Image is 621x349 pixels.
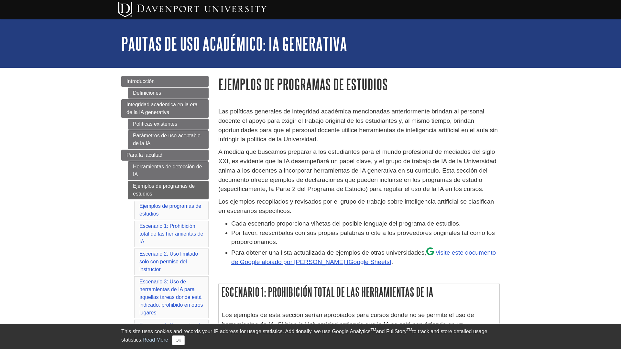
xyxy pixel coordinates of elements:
sup: TM [407,328,412,332]
a: Integridad académica en la era de la IA generativa [121,99,209,118]
a: Herramientas de detección de IA [128,161,209,180]
a: Definiciones [128,88,209,99]
p: A medida que buscamos preparar a los estudiantes para el mundo profesional de mediados del siglo ... [218,147,500,194]
sup: TM [370,328,376,332]
a: Ejemplos de programas de estudios [139,203,201,217]
img: Davenport University [118,2,267,17]
a: Introducción [121,76,209,87]
a: Read More [143,337,168,343]
a: visite este documento de Google alojado por [PERSON_NAME] [231,249,496,265]
div: This site uses cookies and records your IP address for usage statistics. Additionally, we use Goo... [121,328,500,345]
li: Para obtener una lista actualizada de ejemplos de otras universidades, . [231,247,500,267]
p: Los ejemplos de esta sección serían apropiados para cursos donde no se permite el uso de herramie... [222,311,496,348]
a: Parámetros de uso aceptable de la IA [128,130,209,149]
a: Para la facultad [121,150,209,161]
a: Escenario 1: Prohibición total de las herramientas de IA [139,223,203,244]
h1: Ejemplos de programas de estudios [218,76,500,92]
p: Las políticas generales de integridad académica mencionadas anteriormente brindan al personal doc... [218,107,500,144]
a: Pautas de uso académico: IA generativa [121,34,347,54]
a: Escenario 2: Uso limitado solo con permiso del instructor [139,251,198,272]
h2: Escenario 1: Prohibición total de las herramientas de IA [219,283,499,301]
a: Ejemplos de programas de estudios [128,181,209,199]
li: Cada escenario proporciona viñetas del posible lenguaje del programa de estudios. [231,219,500,228]
li: Por favor, reescríbalos con sus propias palabras o cite a los proveedores originales tal como los... [231,228,500,247]
p: Los ejemplos recopilados y revisados ​​por el grupo de trabajo sobre inteligencia artificial se c... [218,197,500,216]
span: Integridad académica en la era de la IA generativa [126,102,198,115]
a: Escenario 3: Uso de herramientas de IA para aquellas tareas donde está indicado, prohibido en otr... [139,279,203,315]
button: Close [172,335,185,345]
span: Para la facultad [126,152,162,158]
span: Introducción [126,79,155,84]
a: Políticas existentes [128,119,209,130]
